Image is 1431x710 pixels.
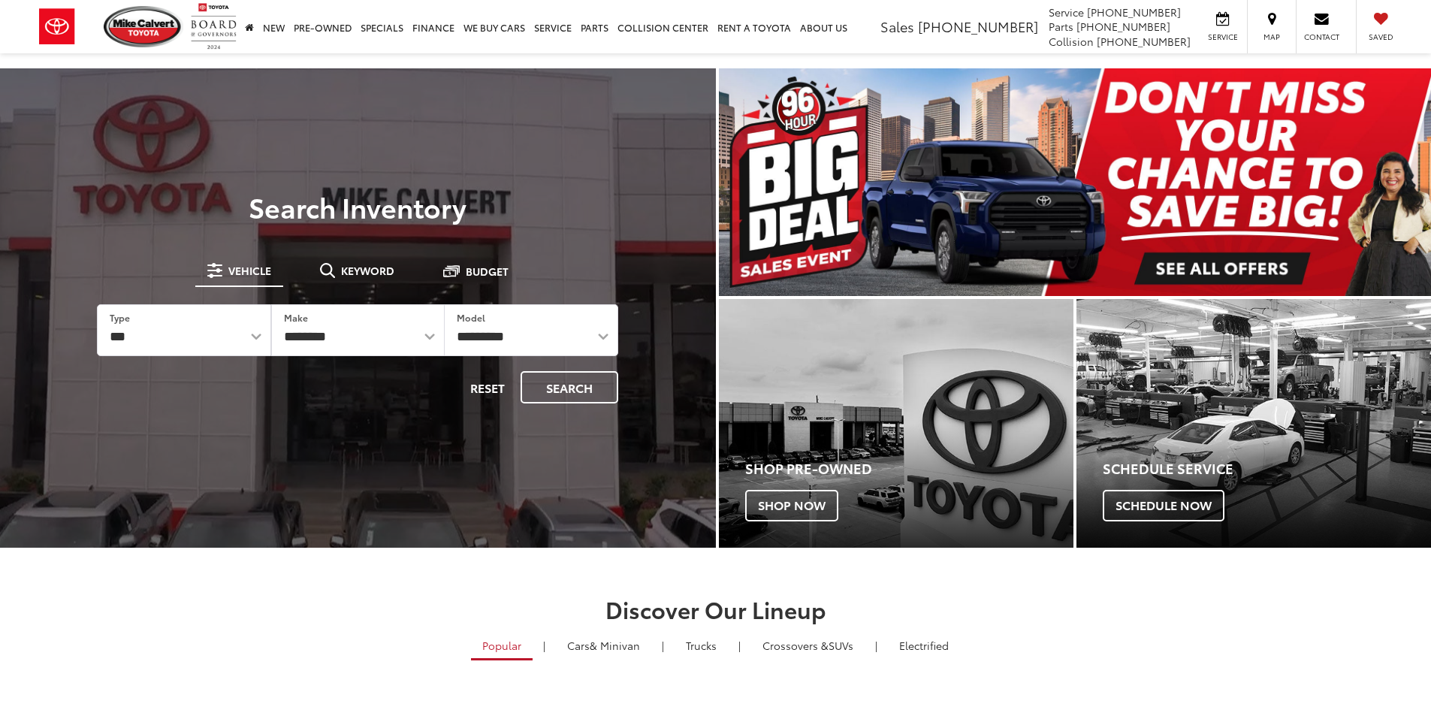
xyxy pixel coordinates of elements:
span: Sales [880,17,914,36]
a: Shop Pre-Owned Shop Now [719,299,1073,548]
span: Service [1049,5,1084,20]
li: | [871,638,881,653]
img: Mike Calvert Toyota [104,6,183,47]
label: Model [457,311,485,324]
span: Collision [1049,34,1094,49]
span: Schedule Now [1103,490,1224,521]
label: Type [110,311,130,324]
span: Saved [1364,32,1397,42]
h4: Shop Pre-Owned [745,461,1073,476]
button: Search [521,371,618,403]
span: & Minivan [590,638,640,653]
li: | [658,638,668,653]
span: Budget [466,266,509,276]
a: Trucks [675,633,728,658]
span: [PHONE_NUMBER] [1076,19,1170,34]
h4: Schedule Service [1103,461,1431,476]
span: Map [1255,32,1288,42]
h2: Discover Our Lineup [186,597,1245,621]
div: Toyota [1076,299,1431,548]
a: Electrified [888,633,960,658]
label: Make [284,311,308,324]
span: Keyword [341,265,394,276]
a: Popular [471,633,533,660]
span: Parts [1049,19,1073,34]
span: [PHONE_NUMBER] [1087,5,1181,20]
li: | [735,638,744,653]
div: Toyota [719,299,1073,548]
button: Reset [457,371,518,403]
span: Vehicle [228,265,271,276]
span: Contact [1304,32,1339,42]
h3: Search Inventory [63,192,653,222]
li: | [539,638,549,653]
span: Shop Now [745,490,838,521]
a: SUVs [751,633,865,658]
span: Crossovers & [762,638,829,653]
span: [PHONE_NUMBER] [1097,34,1191,49]
span: Service [1206,32,1239,42]
span: [PHONE_NUMBER] [918,17,1038,36]
a: Cars [556,633,651,658]
a: Schedule Service Schedule Now [1076,299,1431,548]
